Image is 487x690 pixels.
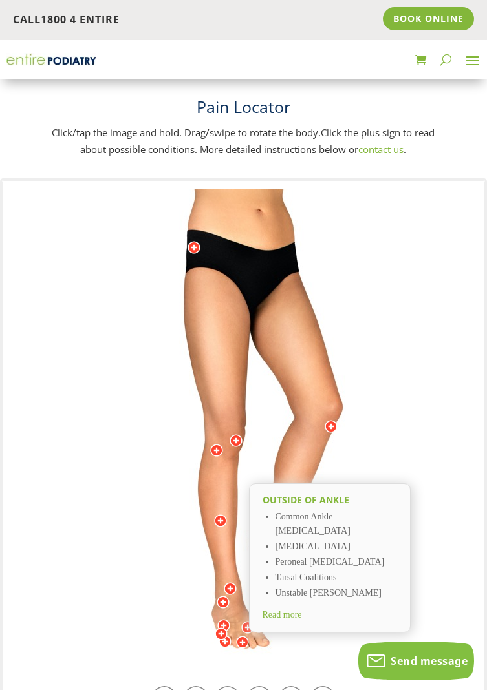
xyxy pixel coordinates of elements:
[13,12,244,28] p: Call
[52,126,321,139] span: Click/tap the image and hold. Drag/swipe to rotate the body.
[276,586,397,601] li: Unstable [PERSON_NAME]
[358,143,404,156] a: contact us
[383,7,474,30] a: Book Online
[41,12,120,26] a: 1800 4 ENTIRE
[358,642,474,680] button: Send message
[249,483,411,618] a: Outside of ankle Common Ankle [MEDICAL_DATA] [MEDICAL_DATA] Peroneal [MEDICAL_DATA] Tarsal Coalit...
[391,654,468,668] span: Send message
[276,539,397,555] li: [MEDICAL_DATA]
[276,570,397,586] li: Tarsal Coalitions
[49,96,438,125] h1: Pain Locator
[276,555,397,570] li: Peroneal [MEDICAL_DATA]
[276,510,397,539] li: Common Ankle [MEDICAL_DATA]
[80,126,435,156] span: Click the plus sign to read about possible conditions. More detailed instructions below or .
[263,610,302,620] span: Read more
[263,494,397,507] h2: Outside of ankle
